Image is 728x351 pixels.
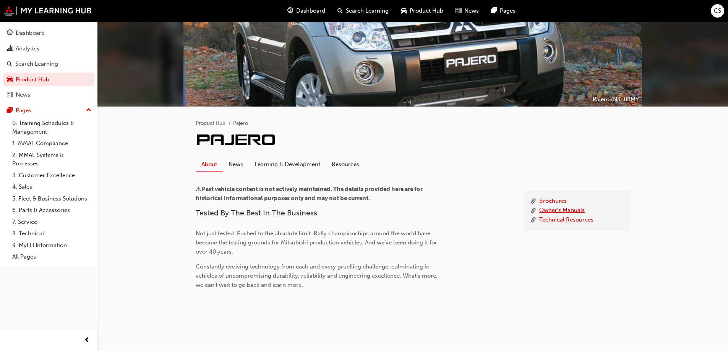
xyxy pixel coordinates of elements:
[9,228,94,239] a: 8. Technical
[7,92,13,99] span: news-icon
[9,239,94,251] a: 9. MyLH Information
[3,24,94,104] button: DashboardAnalyticsSearch LearningProduct HubNews
[410,6,443,15] span: Product Hub
[9,216,94,228] a: 7. Service
[196,120,225,126] a: Product Hub
[196,263,439,288] span: Constantly evolving technology from each and every gruelling challenge, culminating in vehicles o...
[9,204,94,216] a: 6. Parts & Accessories
[714,6,721,15] span: CS
[16,106,31,115] div: Pages
[196,186,424,202] span: ⚠ Past vehicle content is not actively maintained. The details provided here are for historical i...
[7,107,13,114] span: pages-icon
[3,104,94,118] button: Pages
[86,105,91,115] span: up-icon
[3,73,94,87] a: Product Hub
[326,157,365,171] a: Resources
[9,193,94,205] a: 5. Fleet & Business Solutions
[9,137,94,149] a: 1. MMAL Compliance
[449,3,485,19] a: news-iconNews
[539,206,585,215] a: Owner's Manuals
[7,30,13,37] span: guage-icon
[395,3,449,19] a: car-iconProduct Hub
[500,6,516,15] span: Pages
[337,6,343,16] span: search-icon
[711,4,724,18] button: CS
[7,76,13,83] span: car-icon
[7,61,12,68] span: search-icon
[485,3,522,19] a: pages-iconPages
[491,6,497,16] span: pages-icon
[196,209,317,217] span: Tested By The Best In The Business
[9,170,94,181] a: 3. Customer Excellence
[456,6,461,16] span: news-icon
[16,91,30,99] div: News
[9,117,94,137] a: 0. Training Schedules & Management
[3,88,94,102] a: News
[16,44,39,53] div: Analytics
[539,197,567,206] a: Brochures
[464,6,479,15] span: News
[84,336,90,345] span: prev-icon
[249,157,326,171] a: Learning & Development
[3,57,94,71] a: Search Learning
[539,215,593,225] a: Technical Resources
[296,6,325,15] span: Dashboard
[196,230,439,255] span: Not just tested. Pushed to the absolute limit. Rally championships around the world have become t...
[9,181,94,193] a: 4. Sales
[530,215,536,225] span: link-icon
[346,6,389,15] span: Search Learning
[233,119,248,128] li: Pajero
[593,95,639,104] p: Pajero (NS) 08MY
[3,26,94,40] a: Dashboard
[281,3,331,19] a: guage-iconDashboard
[196,134,277,146] img: pajero.png
[331,3,395,19] a: search-iconSearch Learning
[530,206,536,215] span: link-icon
[16,29,45,37] div: Dashboard
[530,197,536,206] span: link-icon
[196,157,223,172] a: About
[9,251,94,263] a: All Pages
[223,157,249,171] a: News
[4,6,92,16] img: mmal
[7,45,13,52] span: chart-icon
[9,149,94,170] a: 2. MMAL Systems & Processes
[287,6,293,16] span: guage-icon
[3,42,94,56] a: Analytics
[401,6,407,16] span: car-icon
[15,60,58,68] div: Search Learning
